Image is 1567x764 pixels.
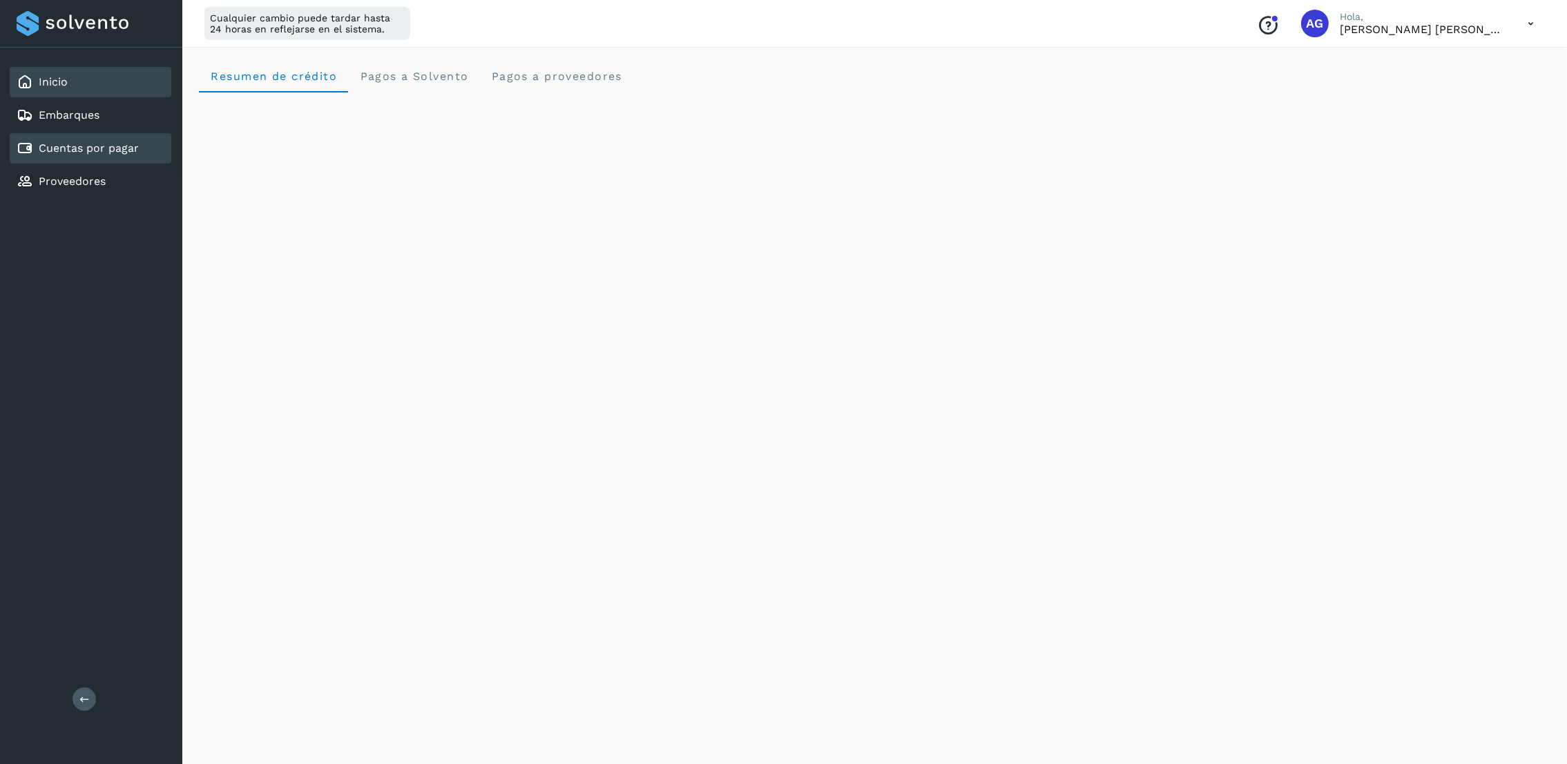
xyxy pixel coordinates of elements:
[39,108,99,121] a: Embarques
[1340,23,1506,36] p: Abigail Gonzalez Leon
[10,166,171,197] div: Proveedores
[210,70,337,83] span: Resumen de crédito
[1340,11,1506,23] p: Hola,
[490,70,622,83] span: Pagos a proveedores
[39,75,68,88] a: Inicio
[10,133,171,164] div: Cuentas por pagar
[204,7,410,40] div: Cualquier cambio puede tardar hasta 24 horas en reflejarse en el sistema.
[359,70,468,83] span: Pagos a Solvento
[39,141,139,155] a: Cuentas por pagar
[10,100,171,130] div: Embarques
[39,175,106,188] a: Proveedores
[10,67,171,97] div: Inicio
